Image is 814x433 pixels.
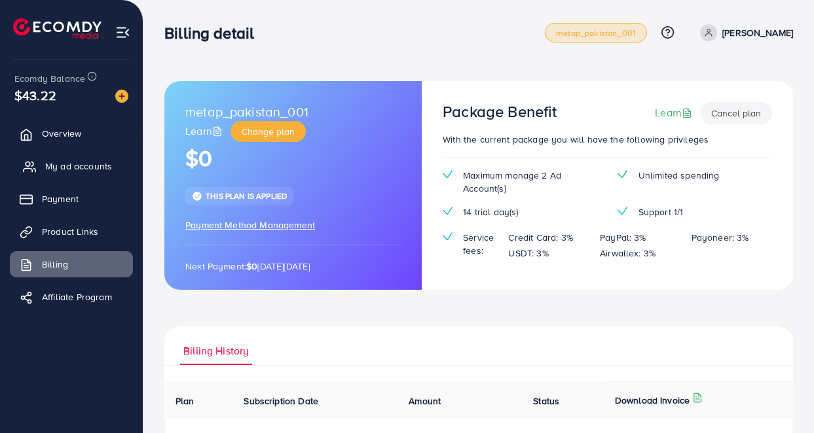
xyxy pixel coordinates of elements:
[545,23,647,43] a: metap_pakistan_001
[443,207,453,215] img: tick
[758,374,804,423] iframe: Chat
[10,153,133,179] a: My ad accounts
[443,102,557,121] h3: Package Benefit
[10,218,133,245] a: Product Links
[10,251,133,277] a: Billing
[463,205,518,218] span: 14 trial day(s)
[185,124,225,139] a: Learn
[10,284,133,310] a: Affiliate Program
[192,191,202,201] img: tick
[618,207,627,215] img: tick
[42,192,79,205] span: Payment
[185,102,308,121] span: metap_pakistan_001
[45,160,112,173] span: My ad accounts
[42,258,68,271] span: Billing
[115,90,128,103] img: image
[183,343,249,358] span: Billing History
[638,205,683,218] span: Support 1/1
[700,102,772,124] button: Cancel plan
[115,25,130,40] img: menu
[164,24,265,43] h3: Billing detail
[533,394,559,407] span: Status
[600,230,646,245] p: PayPal: 3%
[618,170,627,179] img: tick
[231,121,306,142] button: Change plan
[638,169,719,182] span: Unlimited spending
[463,169,597,196] span: Maximum manage 2 Ad Account(s)
[10,120,133,147] a: Overview
[13,18,102,39] img: logo
[14,86,56,105] span: $43.22
[42,127,81,140] span: Overview
[443,232,453,241] img: tick
[185,145,401,172] h1: $0
[463,231,498,258] span: Service fees:
[691,230,749,245] p: Payoneer: 3%
[176,394,194,407] span: Plan
[14,72,85,85] span: Ecomdy Balance
[206,190,287,201] span: This plan is applied
[655,105,695,120] a: Learn
[508,245,548,261] p: USDT: 3%
[443,170,453,179] img: tick
[508,230,572,245] p: Credit Card: 3%
[242,125,295,138] span: Change plan
[600,245,656,261] p: Airwallex: 3%
[556,29,636,37] span: metap_pakistan_001
[185,258,401,274] p: Next Payment: [DATE][DATE]
[409,394,441,407] span: Amount
[244,394,318,407] span: Subscription Date
[42,225,98,238] span: Product Links
[246,260,257,273] strong: $0
[722,25,793,41] p: [PERSON_NAME]
[695,24,793,41] a: [PERSON_NAME]
[615,392,690,408] p: Download Invoice
[443,131,772,147] p: With the current package you will have the following privileges
[42,290,112,303] span: Affiliate Program
[10,186,133,212] a: Payment
[185,218,315,232] span: Payment Method Management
